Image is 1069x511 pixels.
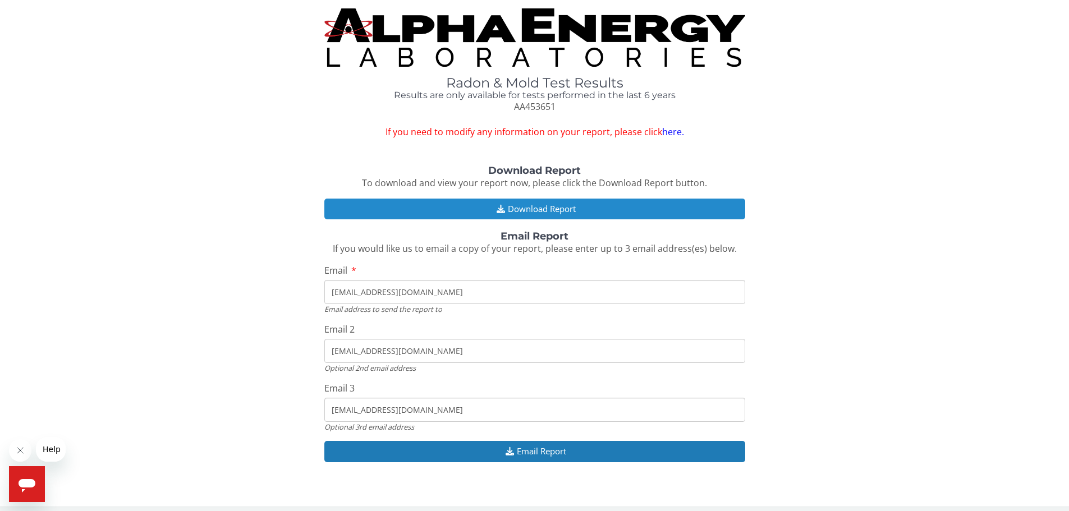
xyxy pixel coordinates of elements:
strong: Download Report [488,164,581,177]
span: If you need to modify any information on your report, please click [324,126,745,139]
span: Email [324,264,347,277]
div: Email address to send the report to [324,304,745,314]
span: To download and view your report now, please click the Download Report button. [362,177,707,189]
iframe: Message from company [36,437,66,462]
strong: Email Report [501,230,568,242]
a: here. [662,126,684,138]
span: AA453651 [514,100,556,113]
iframe: Button to launch messaging window [9,466,45,502]
img: TightCrop.jpg [324,8,745,67]
h4: Results are only available for tests performed in the last 6 years [324,90,745,100]
button: Email Report [324,441,745,462]
button: Download Report [324,199,745,219]
div: Optional 2nd email address [324,363,745,373]
iframe: Close message [9,439,31,462]
span: If you would like us to email a copy of your report, please enter up to 3 email address(es) below. [333,242,737,255]
h1: Radon & Mold Test Results [324,76,745,90]
span: Email 2 [324,323,355,335]
span: Email 3 [324,382,355,394]
div: Optional 3rd email address [324,422,745,432]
